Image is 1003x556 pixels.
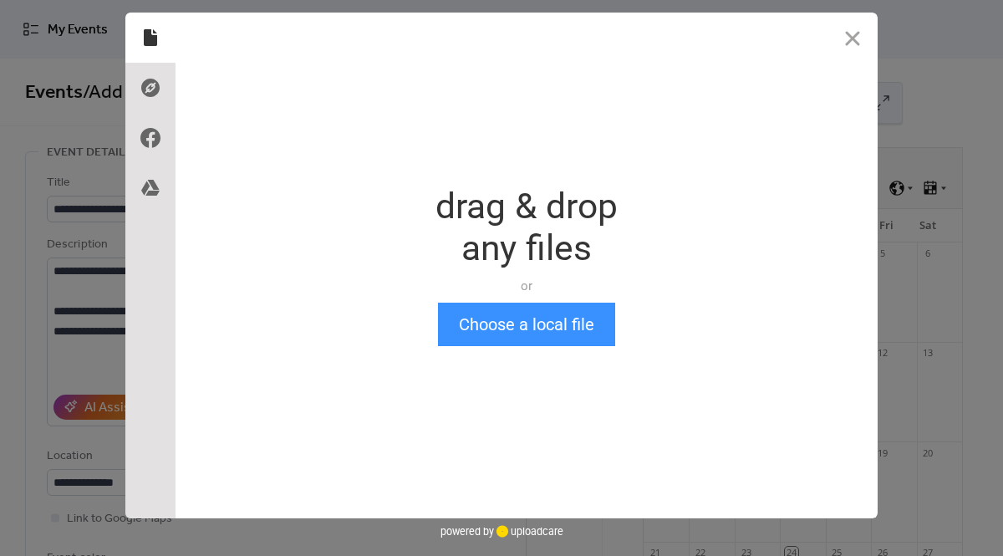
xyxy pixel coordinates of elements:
div: Facebook [125,113,176,163]
div: Google Drive [125,163,176,213]
div: Local Files [125,13,176,63]
button: Choose a local file [438,303,615,346]
a: uploadcare [494,525,563,538]
div: powered by [440,518,563,543]
button: Close [827,13,878,63]
div: or [435,278,618,294]
div: drag & drop any files [435,186,618,269]
div: Direct Link [125,63,176,113]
